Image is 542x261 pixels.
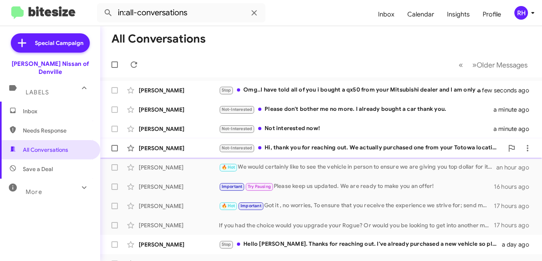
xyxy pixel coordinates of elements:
[139,144,219,152] div: [PERSON_NAME]
[23,146,68,154] span: All Conversations
[222,203,235,208] span: 🔥 Hot
[441,3,476,26] a: Insights
[493,125,536,133] div: a minute ago
[514,6,528,20] div: RH
[248,184,271,189] span: Try Pausing
[219,105,493,114] div: Please don't bother me no more. I already bought a car thank you.
[219,124,493,133] div: Not interested now!
[222,145,253,151] span: Not-Interested
[23,107,91,115] span: Inbox
[111,33,206,45] h1: All Conversations
[222,88,231,93] span: Stop
[139,241,219,249] div: [PERSON_NAME]
[219,163,496,172] div: We would certainly like to see the vehicle in person to ensure we are giving you top dollar for i...
[477,61,528,69] span: Older Messages
[139,221,219,229] div: [PERSON_NAME]
[493,106,536,114] div: a minute ago
[139,202,219,210] div: [PERSON_NAME]
[219,86,487,95] div: Omg..I have told all of you i bought a qx50 from your Mitsubishi dealer and I am only trying to s...
[97,3,265,22] input: Search
[454,57,532,73] nav: Page navigation example
[139,163,219,171] div: [PERSON_NAME]
[219,221,494,229] div: If you had the choice would you upgrade your Rogue? Or would you be looking to get into another m...
[219,201,494,210] div: Got it , no worries, To ensure that you receive the experience we strive for; send me a text when...
[222,126,253,131] span: Not-Interested
[11,33,90,53] a: Special Campaign
[222,184,243,189] span: Important
[222,107,253,112] span: Not-Interested
[494,221,536,229] div: 17 hours ago
[494,202,536,210] div: 17 hours ago
[496,163,536,171] div: an hour ago
[222,242,231,247] span: Stop
[139,86,219,94] div: [PERSON_NAME]
[494,183,536,191] div: 16 hours ago
[472,60,477,70] span: »
[139,106,219,114] div: [PERSON_NAME]
[508,6,533,20] button: RH
[222,165,235,170] span: 🔥 Hot
[219,240,502,249] div: Hello [PERSON_NAME]. Thanks for reaching out. I've already purchased a new vehicle so please take...
[26,188,42,196] span: More
[139,125,219,133] div: [PERSON_NAME]
[467,57,532,73] button: Next
[241,203,261,208] span: Important
[459,60,463,70] span: «
[401,3,441,26] a: Calendar
[372,3,401,26] a: Inbox
[219,182,494,191] div: Please keep us updated. We are ready to make you an offer!
[502,241,536,249] div: a day ago
[26,89,49,96] span: Labels
[23,165,53,173] span: Save a Deal
[35,39,83,47] span: Special Campaign
[487,86,536,94] div: a few seconds ago
[476,3,508,26] a: Profile
[454,57,468,73] button: Previous
[139,183,219,191] div: [PERSON_NAME]
[23,126,91,135] span: Needs Response
[219,143,504,153] div: Hi, thank you for reaching out. We actually purchased one from your Totowa location.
